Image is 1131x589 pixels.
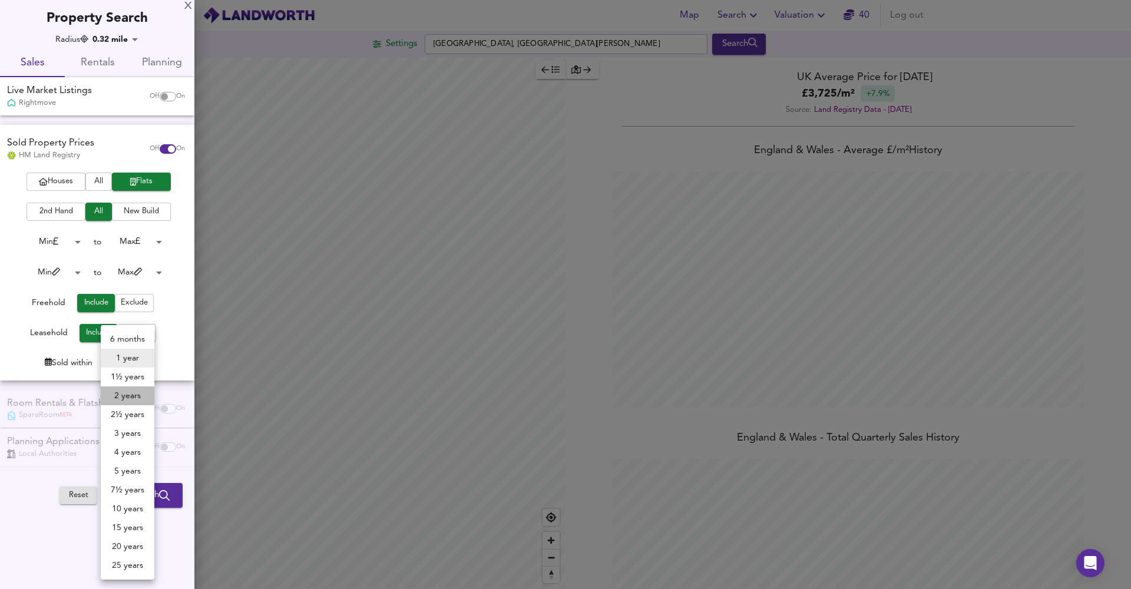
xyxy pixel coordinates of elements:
[101,556,154,575] li: 25 years
[101,462,154,481] li: 5 years
[101,368,154,386] li: 1½ years
[101,330,154,349] li: 6 months
[101,481,154,499] li: 7½ years
[101,405,154,424] li: 2½ years
[101,424,154,443] li: 3 years
[101,349,154,368] li: 1 year
[1076,549,1104,577] div: Open Intercom Messenger
[101,518,154,537] li: 15 years
[101,443,154,462] li: 4 years
[101,499,154,518] li: 10 years
[101,386,154,405] li: 2 years
[101,537,154,556] li: 20 years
